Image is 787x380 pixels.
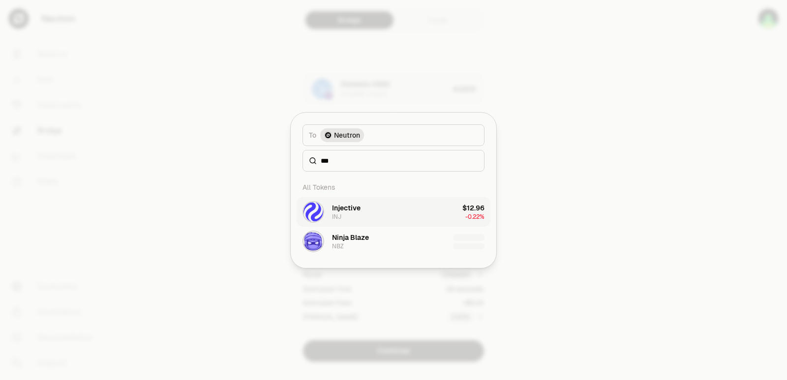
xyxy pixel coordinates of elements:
img: INJ Logo [303,202,323,222]
button: INJ LogoInjectiveINJ$12.96-0.22% [297,197,490,227]
span: To [309,130,316,140]
img: Neutron Logo [325,132,331,138]
span: -0.22% [465,213,484,221]
div: All Tokens [297,177,490,197]
div: NBZ [332,242,344,250]
img: NBZ Logo [303,232,323,251]
button: NBZ LogoNinja BlazeNBZ [297,227,490,256]
div: $12.96 [462,203,484,213]
span: Neutron [334,130,360,140]
button: ToNeutron LogoNeutron [303,124,484,146]
div: Injective [332,203,361,213]
div: INJ [332,213,341,221]
div: Ninja Blaze [332,233,369,242]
